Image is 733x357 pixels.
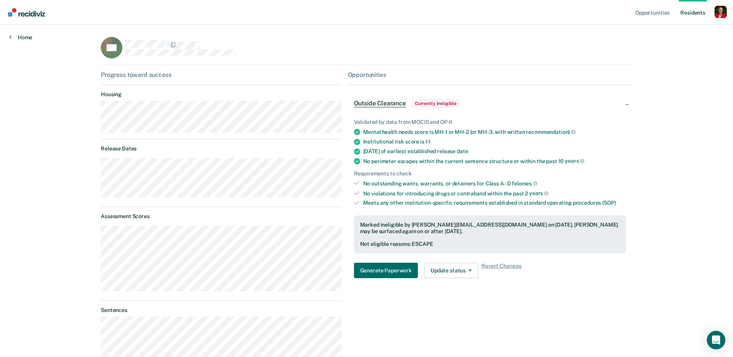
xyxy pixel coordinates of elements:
button: Profile dropdown button [715,6,727,18]
dt: Sentences [101,307,341,314]
div: Validated by data from MOCIS and OP-II [354,119,626,125]
div: Requirements to check [354,170,626,177]
div: [DATE] of earliest established release [363,148,626,155]
div: Open Intercom Messenger [707,331,725,349]
span: date [457,148,468,154]
dt: Assessment Scores [101,213,341,220]
span: felonies [512,180,538,187]
dt: Release Dates [101,145,341,152]
div: Opportunities [348,71,632,78]
button: Generate Paperwork [354,263,418,278]
div: Not eligible reasons: ESCAPE [360,241,620,247]
span: years [565,158,584,164]
div: Marked ineligible by [PERSON_NAME][EMAIL_ADDRESS][DOMAIN_NAME] on [DATE]. [PERSON_NAME] may be su... [360,222,620,235]
dt: Housing [101,91,341,98]
div: Mental health needs score is MH-1 or MH-2 (or MH-3, with written [363,128,626,135]
span: recommendation) [526,129,576,135]
div: Institutional risk score is [363,138,626,145]
div: No outstanding wants, warrants, or detainers for Class A–D [363,180,626,187]
div: No violations for introducing drugs or contraband within the past 2 [363,190,626,197]
a: Home [9,34,32,41]
img: Recidiviz [8,8,45,17]
div: No perimeter escapes within the current sentence structure or within the past 10 [363,158,626,165]
div: Meets any other institution-specific requirements established in standard operating procedures [363,200,626,206]
span: Currently ineligible [412,100,459,107]
span: I-1 [426,138,431,145]
button: Update status [424,263,478,278]
span: years [529,190,549,196]
div: Progress toward success [101,71,341,78]
span: Revert Changes [481,263,521,278]
div: Outside ClearanceCurrently ineligible [348,91,632,116]
span: (SOP) [602,200,616,206]
span: Outside Clearance [354,100,406,107]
